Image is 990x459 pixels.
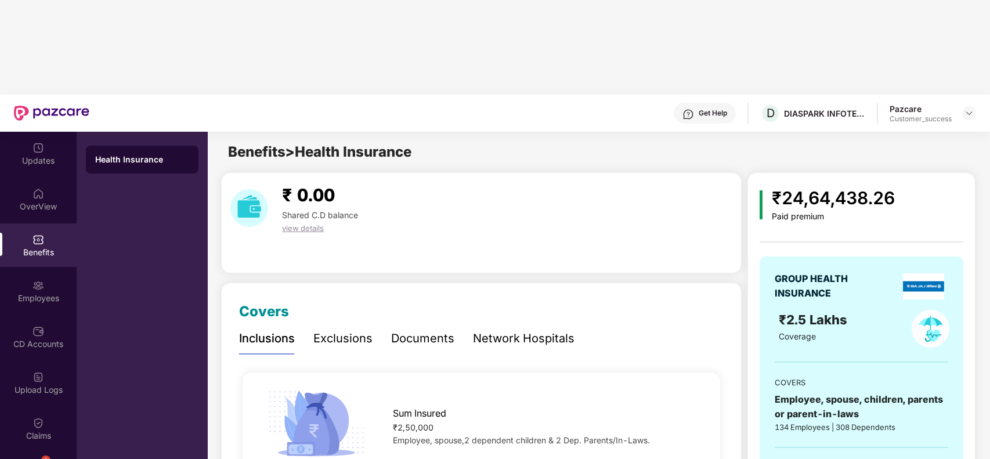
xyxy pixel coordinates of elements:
[682,109,694,120] img: svg+xml;base64,PHN2ZyBpZD0iSGVscC0zMngzMiIgeG1sbnM9Imh0dHA6Ly93d3cudzMub3JnLzIwMDAvc3ZnIiB3aWR0aD...
[890,103,952,114] div: Pazcare
[699,109,727,118] div: Get Help
[14,106,89,121] img: New Pazcare Logo
[767,106,775,120] span: D
[784,108,865,119] div: DIASPARK INFOTECH PRIVATE LIMITED
[890,114,952,124] div: Customer_success
[964,109,974,118] img: svg+xml;base64,PHN2ZyBpZD0iRHJvcGRvd24tMzJ4MzIiIHhtbG5zPSJodHRwOi8vd3d3LnczLm9yZy8yMDAwL3N2ZyIgd2...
